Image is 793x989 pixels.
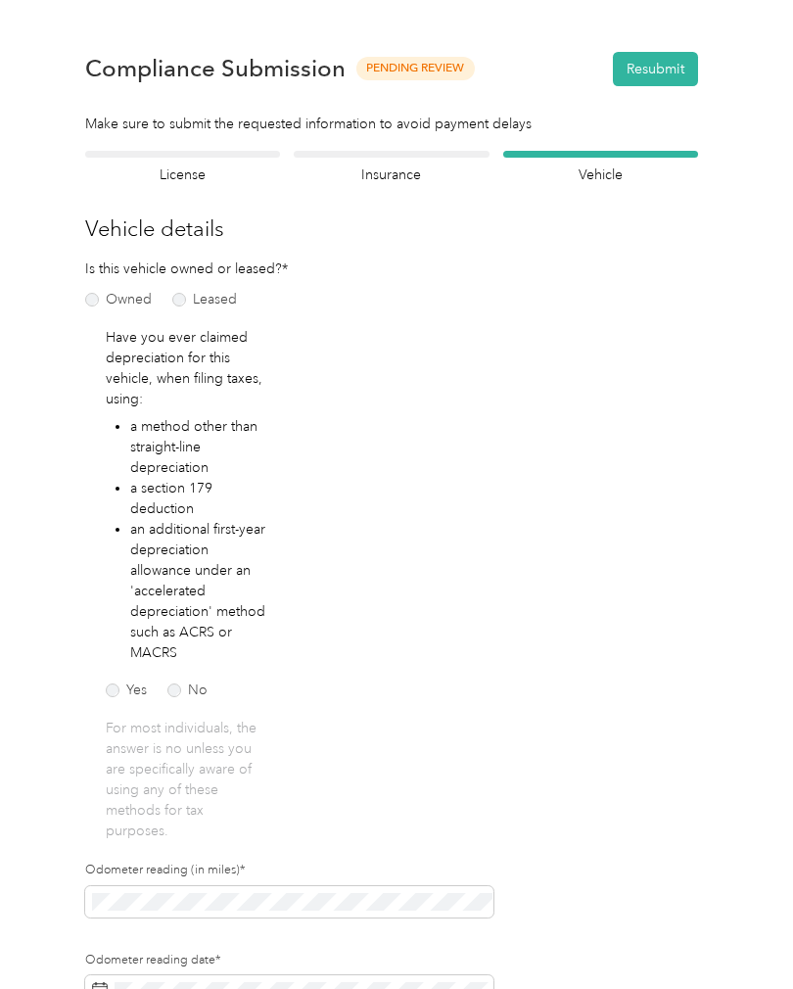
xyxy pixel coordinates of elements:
[130,416,268,478] li: a method other than straight-line depreciation
[130,478,268,519] li: a section 179 deduction
[356,57,475,79] span: Pending Review
[85,293,152,306] label: Owned
[172,293,237,306] label: Leased
[85,259,220,279] p: Is this vehicle owned or leased?*
[85,55,346,82] h1: Compliance Submission
[85,952,493,969] label: Odometer reading date*
[85,165,280,185] h4: License
[85,114,698,134] div: Make sure to submit the requested information to avoid payment delays
[106,683,147,697] label: Yes
[503,165,698,185] h4: Vehicle
[130,519,268,663] li: an additional first-year depreciation allowance under an 'accelerated depreciation' method such a...
[85,862,493,879] label: Odometer reading (in miles)*
[294,165,489,185] h4: Insurance
[106,718,267,841] p: For most individuals, the answer is no unless you are specifically aware of using any of these me...
[613,52,698,86] button: Resubmit
[167,683,208,697] label: No
[683,879,793,989] iframe: Everlance-gr Chat Button Frame
[106,327,267,409] p: Have you ever claimed depreciation for this vehicle, when filing taxes, using:
[85,212,698,245] h3: Vehicle details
